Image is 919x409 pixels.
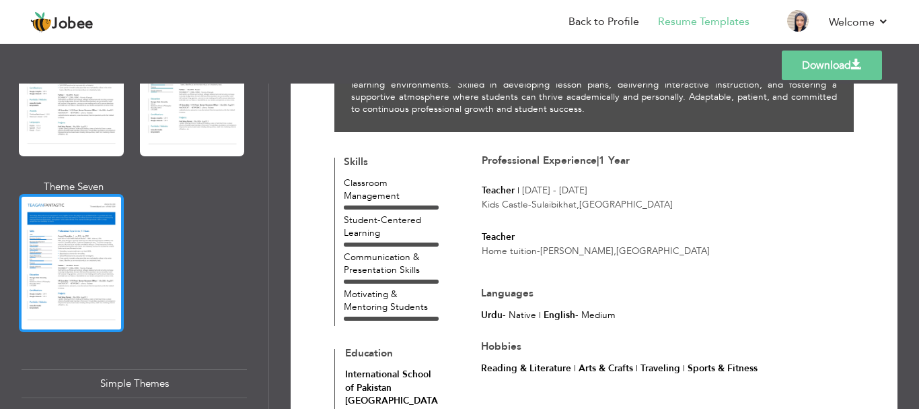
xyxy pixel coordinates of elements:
[614,245,616,257] span: ,
[482,156,853,167] h3: Professional Experience 1 Year
[536,309,616,321] span: - Medium
[482,245,853,257] p: Home tuition [PERSON_NAME] [GEOGRAPHIC_DATA]
[30,11,94,33] a: Jobee
[574,362,576,375] span: |
[787,10,809,32] img: Profile Img
[482,198,853,211] p: Kids Castle Sulaibikhat [GEOGRAPHIC_DATA]
[481,309,503,321] span: Urdu
[577,198,579,211] span: ,
[482,230,515,243] span: Teacher
[52,17,94,32] span: Jobee
[688,362,758,375] span: Sports & Fitness
[345,348,439,360] h4: Education
[683,362,685,375] span: |
[597,154,599,168] span: |
[481,288,845,300] h3: Languages
[344,251,438,277] div: Communication & Presentation Skills
[522,184,587,197] span: [DATE] - [DATE]
[829,14,889,30] a: Welcome
[640,362,680,375] span: Traveling
[636,362,638,375] span: |
[568,14,639,30] a: Back to Profile
[528,198,531,211] span: -
[351,67,837,115] p: Dedicated and passionate teacher with strong classroom management skills and a proven ability to ...
[517,184,519,197] span: |
[22,180,126,194] div: Theme Seven
[481,362,571,375] span: Reading & Literature
[782,51,882,80] a: Download
[481,342,845,353] h3: Hobbies
[539,309,541,321] span: |
[579,362,633,375] span: Arts & Crafts
[482,184,515,197] span: Teacher
[344,157,438,168] h4: Skills
[658,14,749,30] a: Resume Templates
[344,214,438,240] div: Student-Centered Learning
[344,288,438,314] div: Motivating & Mentoring Students
[481,309,536,321] span: - Native
[537,245,540,257] span: -
[344,177,438,203] div: Classroom Management
[544,309,575,321] span: English
[22,369,247,398] div: Simple Themes
[30,11,52,33] img: jobee.io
